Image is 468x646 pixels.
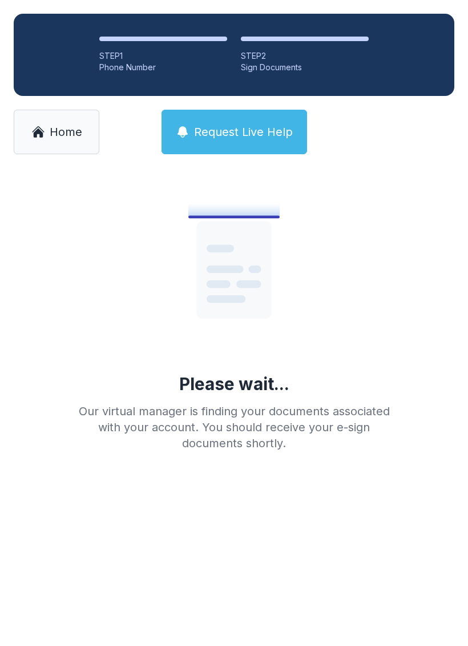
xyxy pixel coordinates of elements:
div: Please wait... [179,374,289,394]
div: Our virtual manager is finding your documents associated with your account. You should receive yo... [70,403,398,451]
div: STEP 1 [99,50,227,62]
div: Phone Number [99,62,227,73]
span: Request Live Help [194,124,293,140]
div: Sign Documents [241,62,369,73]
span: Home [50,124,82,140]
div: STEP 2 [241,50,369,62]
